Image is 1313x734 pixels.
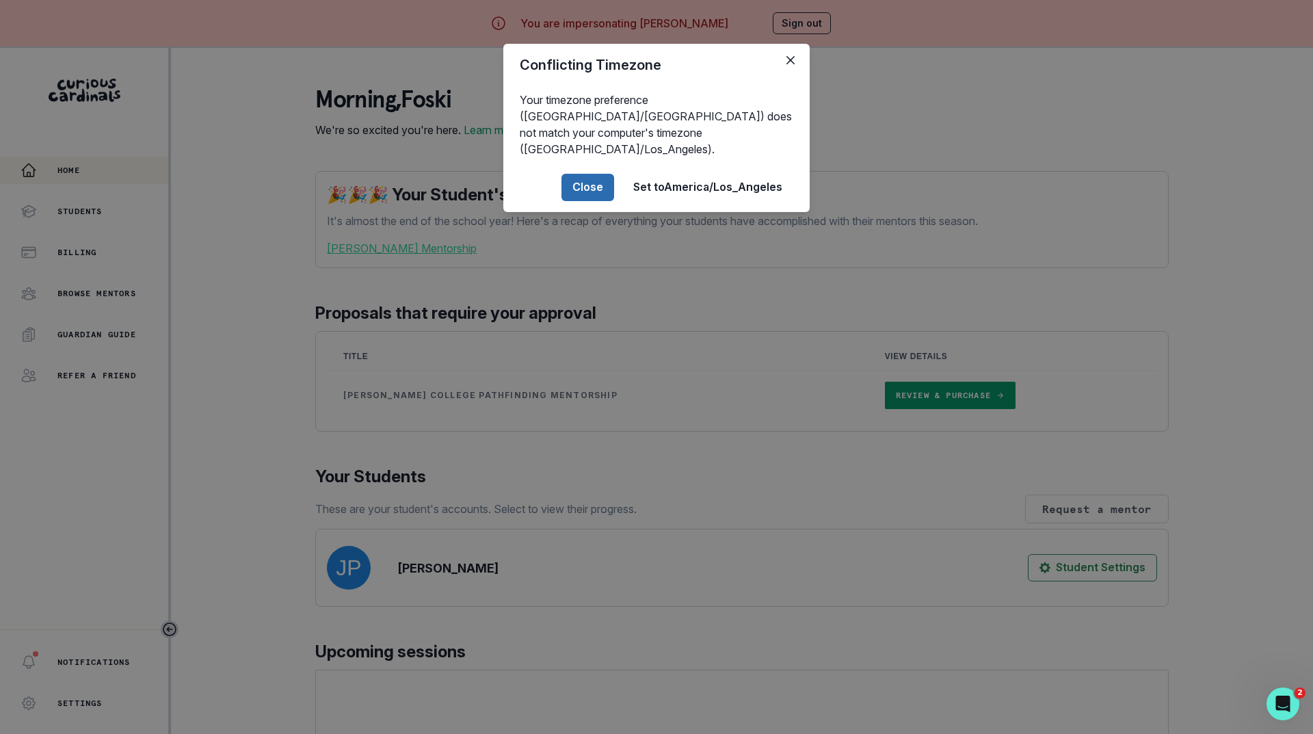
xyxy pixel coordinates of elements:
[780,49,801,71] button: Close
[1295,687,1305,698] span: 2
[622,174,793,201] button: Set toAmerica/Los_Angeles
[561,174,614,201] button: Close
[503,86,810,163] div: Your timezone preference ([GEOGRAPHIC_DATA]/[GEOGRAPHIC_DATA]) does not match your computer's tim...
[503,44,810,86] header: Conflicting Timezone
[1266,687,1299,720] iframe: Intercom live chat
